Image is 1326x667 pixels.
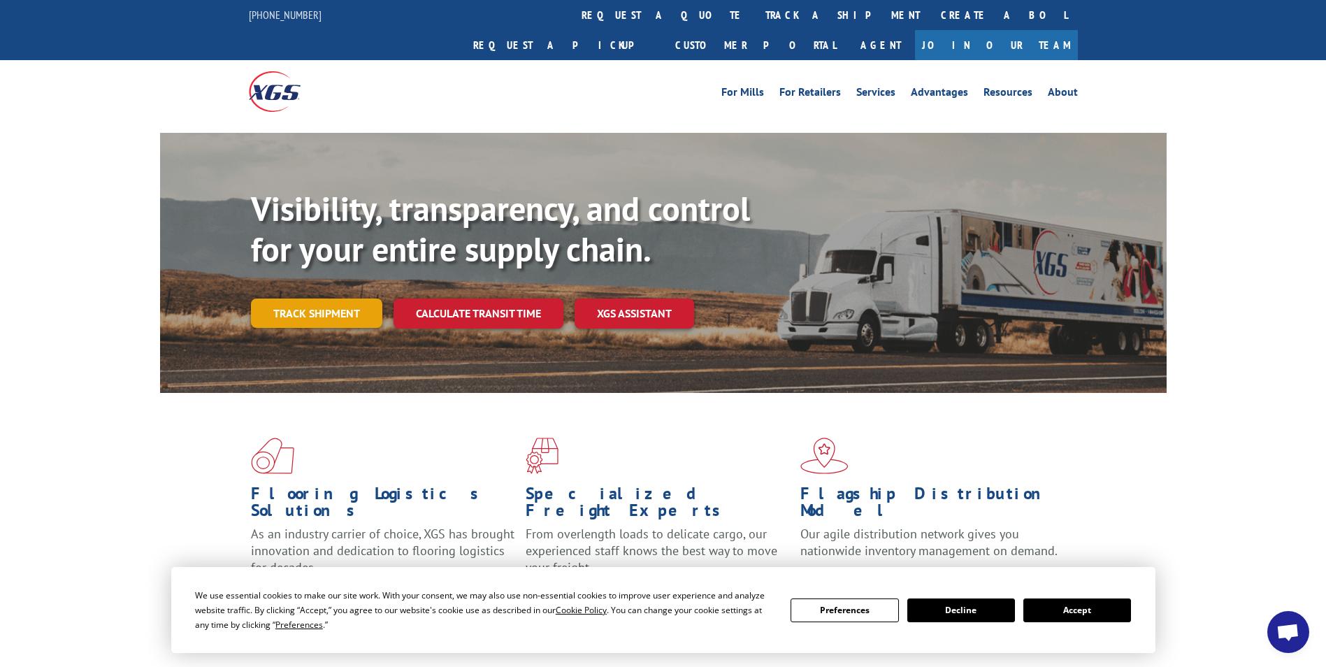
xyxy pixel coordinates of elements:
img: xgs-icon-total-supply-chain-intelligence-red [251,438,294,474]
button: Accept [1023,598,1131,622]
h1: Specialized Freight Experts [526,485,790,526]
a: Agent [846,30,915,60]
a: Services [856,87,895,102]
b: Visibility, transparency, and control for your entire supply chain. [251,187,750,271]
div: Cookie Consent Prompt [171,567,1155,653]
button: Decline [907,598,1015,622]
a: About [1048,87,1078,102]
a: Customer Portal [665,30,846,60]
img: xgs-icon-focused-on-flooring-red [526,438,558,474]
a: For Retailers [779,87,841,102]
a: Request a pickup [463,30,665,60]
button: Preferences [791,598,898,622]
a: Track shipment [251,299,382,328]
a: For Mills [721,87,764,102]
a: Join Our Team [915,30,1078,60]
div: We use essential cookies to make our site work. With your consent, we may also use non-essential ... [195,588,774,632]
div: Open chat [1267,611,1309,653]
a: Calculate transit time [394,299,563,329]
span: Our agile distribution network gives you nationwide inventory management on demand. [800,526,1058,559]
h1: Flooring Logistics Solutions [251,485,515,526]
h1: Flagship Distribution Model [800,485,1065,526]
img: xgs-icon-flagship-distribution-model-red [800,438,849,474]
a: Resources [983,87,1032,102]
span: Preferences [275,619,323,631]
span: Cookie Policy [556,604,607,616]
span: As an industry carrier of choice, XGS has brought innovation and dedication to flooring logistics... [251,526,514,575]
a: XGS ASSISTANT [575,299,694,329]
p: From overlength loads to delicate cargo, our experienced staff knows the best way to move your fr... [526,526,790,588]
a: Advantages [911,87,968,102]
a: [PHONE_NUMBER] [249,8,322,22]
